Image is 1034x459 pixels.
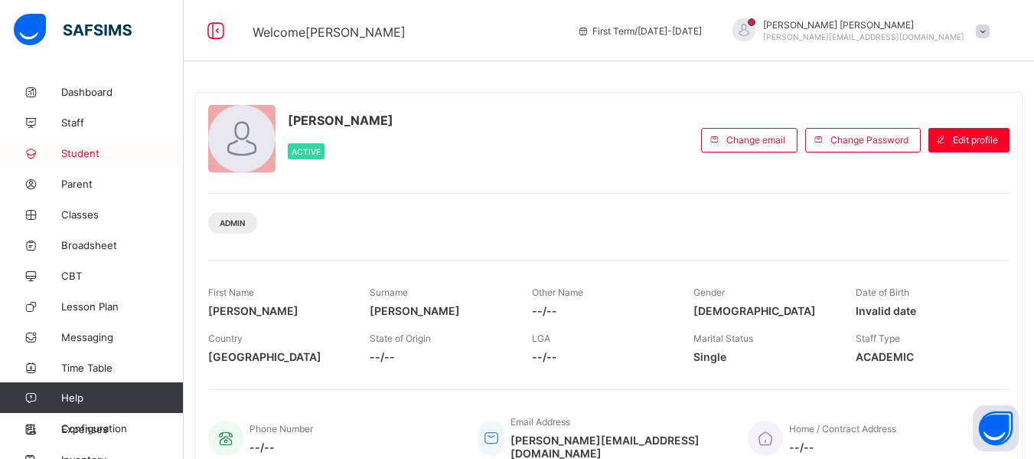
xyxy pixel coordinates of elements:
[789,441,896,454] span: --/--
[292,147,321,156] span: Active
[532,304,670,317] span: --/--
[532,333,550,344] span: LGA
[250,423,313,434] span: Phone Number
[856,333,900,344] span: Staff Type
[789,423,896,434] span: Home / Contract Address
[61,392,183,404] span: Help
[61,270,184,282] span: CBT
[250,441,313,454] span: --/--
[693,304,832,317] span: [DEMOGRAPHIC_DATA]
[61,86,184,98] span: Dashboard
[726,134,785,146] span: Change email
[856,350,994,363] span: ACADEMIC
[370,350,508,363] span: --/--
[830,134,908,146] span: Change Password
[856,287,909,298] span: Date of Birth
[370,333,431,344] span: State of Origin
[61,116,184,129] span: Staff
[61,178,184,190] span: Parent
[208,304,347,317] span: [PERSON_NAME]
[510,416,570,428] span: Email Address
[61,239,184,251] span: Broadsheet
[288,113,393,128] span: [PERSON_NAME]
[208,287,254,298] span: First Name
[61,208,184,221] span: Classes
[208,333,243,344] span: Country
[220,218,246,228] span: Admin
[370,287,408,298] span: Surname
[370,304,508,317] span: [PERSON_NAME]
[577,25,702,37] span: session/term information
[14,14,132,46] img: safsims
[532,287,583,298] span: Other Name
[61,362,184,374] span: Time Table
[208,350,347,363] span: [GEOGRAPHIC_DATA]
[973,405,1019,451] button: Open asap
[953,134,998,146] span: Edit profile
[717,18,997,44] div: OluseyiAkinbiyi-Babayemi
[763,19,964,31] span: [PERSON_NAME] [PERSON_NAME]
[61,331,184,343] span: Messaging
[693,350,832,363] span: Single
[763,32,964,41] span: [PERSON_NAME][EMAIL_ADDRESS][DOMAIN_NAME]
[693,333,753,344] span: Marital Status
[856,304,994,317] span: Invalid date
[61,422,183,434] span: Configuration
[253,25,406,40] span: Welcome [PERSON_NAME]
[61,300,184,313] span: Lesson Plan
[61,147,184,159] span: Student
[532,350,670,363] span: --/--
[693,287,725,298] span: Gender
